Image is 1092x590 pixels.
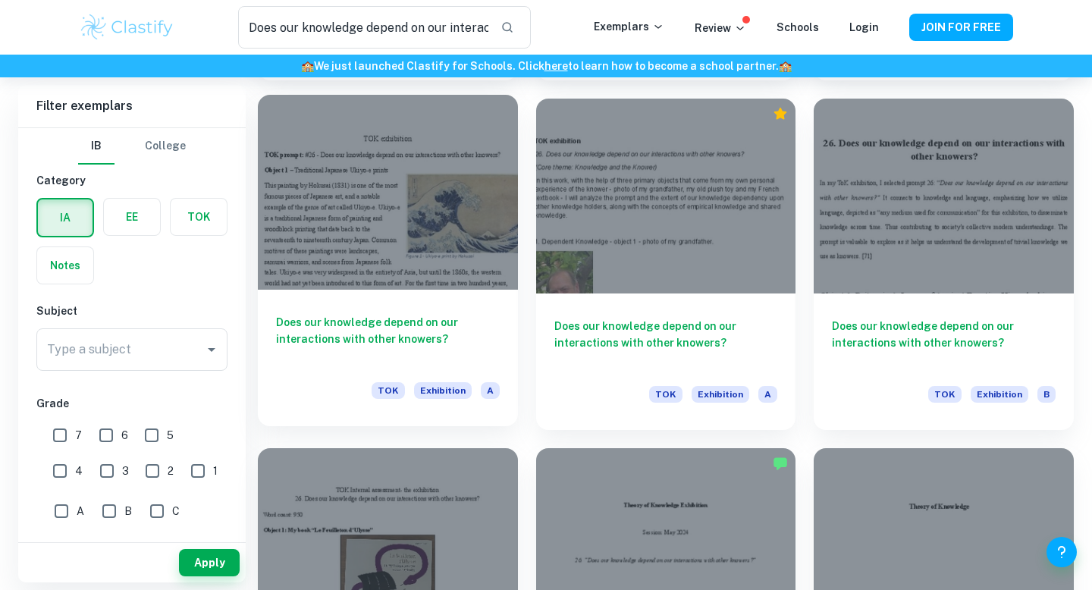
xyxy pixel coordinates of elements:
[481,382,500,399] span: A
[773,456,788,471] img: Marked
[832,318,1056,368] h6: Does our knowledge depend on our interactions with other knowers?
[79,12,175,42] img: Clastify logo
[122,463,129,479] span: 3
[372,382,405,399] span: TOK
[78,128,186,165] div: Filter type choice
[179,549,240,576] button: Apply
[75,463,83,479] span: 4
[301,60,314,72] span: 🏫
[213,463,218,479] span: 1
[758,386,777,403] span: A
[1046,537,1077,567] button: Help and Feedback
[695,20,746,36] p: Review
[38,199,93,236] button: IA
[121,427,128,444] span: 6
[77,503,84,519] span: A
[201,339,222,360] button: Open
[172,503,180,519] span: C
[276,314,500,364] h6: Does our knowledge depend on our interactions with other knowers?
[594,18,664,35] p: Exemplars
[414,382,472,399] span: Exhibition
[36,303,227,319] h6: Subject
[75,427,82,444] span: 7
[779,60,792,72] span: 🏫
[18,85,246,127] h6: Filter exemplars
[554,318,778,368] h6: Does our knowledge depend on our interactions with other knowers?
[167,427,174,444] span: 5
[36,172,227,189] h6: Category
[773,106,788,121] div: Premium
[104,199,160,235] button: EE
[544,60,568,72] a: here
[692,386,749,403] span: Exhibition
[928,386,962,403] span: TOK
[849,21,879,33] a: Login
[971,386,1028,403] span: Exhibition
[536,99,796,430] a: Does our knowledge depend on our interactions with other knowers?TOKExhibitionA
[168,463,174,479] span: 2
[124,503,132,519] span: B
[909,14,1013,41] button: JOIN FOR FREE
[258,99,518,430] a: Does our knowledge depend on our interactions with other knowers?TOKExhibitionA
[238,6,488,49] input: Search for any exemplars...
[3,58,1089,74] h6: We just launched Clastify for Schools. Click to learn how to become a school partner.
[777,21,819,33] a: Schools
[1037,386,1056,403] span: B
[171,199,227,235] button: TOK
[37,247,93,284] button: Notes
[814,99,1074,430] a: Does our knowledge depend on our interactions with other knowers?TOKExhibitionB
[145,128,186,165] button: College
[649,386,682,403] span: TOK
[36,395,227,412] h6: Grade
[78,128,115,165] button: IB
